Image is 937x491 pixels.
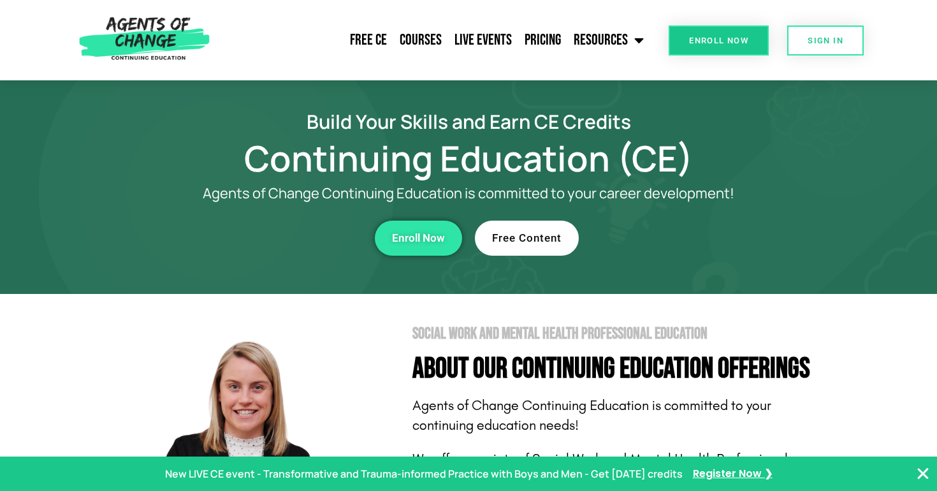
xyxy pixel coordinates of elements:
span: Enroll Now [689,36,748,45]
h4: About Our Continuing Education Offerings [412,355,832,383]
a: SIGN IN [787,26,864,55]
h2: Social Work and Mental Health Professional Education [412,326,832,342]
span: SIGN IN [808,36,843,45]
p: New LIVE CE event - Transformative and Trauma-informed Practice with Boys and Men - Get [DATE] cr... [165,465,683,483]
a: Resources [567,24,650,56]
span: Agents of Change Continuing Education is committed to your continuing education needs! [412,397,771,434]
h2: Build Your Skills and Earn CE Credits [105,112,832,131]
a: Enroll Now [669,26,769,55]
a: Courses [393,24,448,56]
a: Pricing [518,24,567,56]
a: Free Content [475,221,579,256]
span: Free Content [492,233,562,244]
a: Free CE [344,24,393,56]
a: Register Now ❯ [693,465,773,483]
h1: Continuing Education (CE) [105,143,832,173]
a: Enroll Now [375,221,462,256]
p: Agents of Change Continuing Education is committed to your career development! [156,186,781,202]
a: Live Events [448,24,518,56]
span: Enroll Now [392,233,445,244]
button: Close Banner [915,466,931,481]
nav: Menu [215,24,650,56]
